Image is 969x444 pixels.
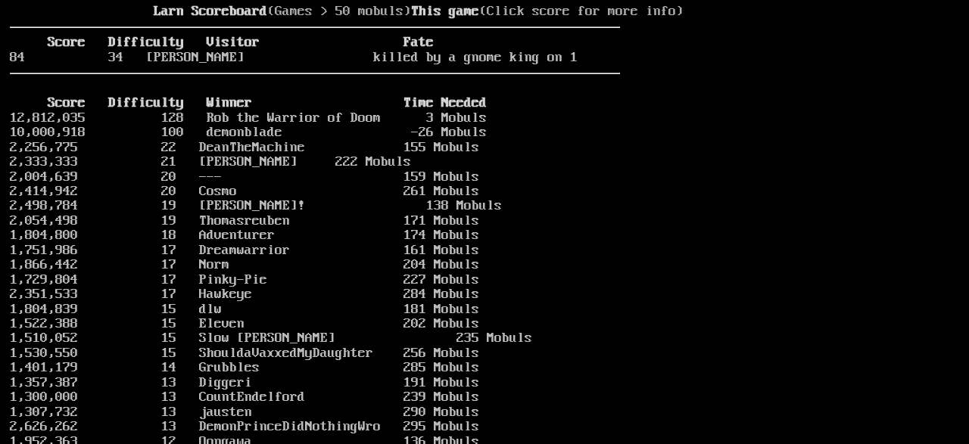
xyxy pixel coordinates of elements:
[10,346,479,361] a: 1,530,550 15 ShouldaVaxxedMyDaughter 256 Mobuls
[10,375,479,390] a: 1,357,387 13 Diggeri 191 Mobuls
[10,50,578,65] a: 84 34 [PERSON_NAME] killed by a gnome king on 1
[10,287,479,302] a: 2,351,533 17 Hawkeye 284 Mobuls
[10,316,479,331] a: 1,522,388 15 Eleven 202 Mobuls
[10,257,479,272] a: 1,866,442 17 Norm 204 Mobuls
[411,4,479,19] b: This game
[10,302,479,317] a: 1,804,839 15 dlw 181 Mobuls
[10,5,620,422] larn: (Games > 50 mobuls) (Click score for more info) Click on a score for more information ---- Reload...
[48,35,434,50] b: Score Difficulty Visitor Fate
[10,184,479,199] a: 2,414,942 20 Cosmo 261 Mobuls
[10,154,411,169] a: 2,333,333 21 [PERSON_NAME] 222 Mobuls
[10,405,479,420] a: 1,307,732 13 jausten 290 Mobuls
[10,419,479,434] a: 2,626,262 13 DemonPrinceDidNothingWro 295 Mobuls
[154,4,267,19] b: Larn Scoreboard
[10,110,487,126] a: 12,812,035 128 Rob the Warrior of Doom 3 Mobuls
[10,272,479,287] a: 1,729,804 17 Pinky-Pie 227 Mobuls
[48,95,487,110] b: Score Difficulty Winner Time Needed
[10,198,502,213] a: 2,498,784 19 [PERSON_NAME]! 138 Mobuls
[10,213,479,228] a: 2,054,498 19 Thomasreuben 171 Mobuls
[10,169,479,185] a: 2,004,639 20 --- 159 Mobuls
[10,228,479,243] a: 1,804,800 18 Adventurer 174 Mobuls
[10,360,479,375] a: 1,401,179 14 Grubbles 285 Mobuls
[10,140,479,155] a: 2,256,775 22 DeanTheMachine 155 Mobuls
[10,125,487,140] a: 10,000,918 100 demonblade -26 Mobuls
[10,243,479,258] a: 1,751,986 17 Dreamwarrior 161 Mobuls
[10,390,479,405] a: 1,300,000 13 CountEndelford 239 Mobuls
[10,331,532,346] a: 1,510,052 15 Slow [PERSON_NAME] 235 Mobuls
